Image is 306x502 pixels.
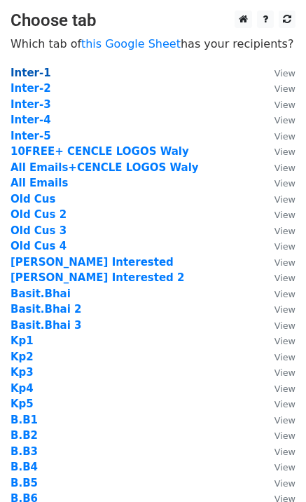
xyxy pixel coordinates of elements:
small: View [274,131,295,142]
a: View [260,208,295,221]
strong: Old Cus 3 [11,224,67,237]
small: View [274,384,295,394]
a: Inter-1 [11,67,51,79]
small: View [274,320,295,331]
small: View [274,336,295,346]
a: View [260,114,295,126]
small: View [274,115,295,125]
a: Kp3 [11,366,34,379]
a: View [260,351,295,363]
small: View [274,367,295,378]
small: View [274,415,295,426]
a: View [260,240,295,252]
small: View [274,430,295,441]
a: View [260,130,295,142]
a: View [260,398,295,410]
iframe: Chat Widget [236,435,306,502]
a: View [260,224,295,237]
a: B.B4 [11,461,38,473]
p: Which tab of has your recipients? [11,36,295,51]
small: View [274,100,295,110]
a: View [260,414,295,426]
small: View [274,257,295,268]
a: View [260,177,295,189]
small: View [274,163,295,173]
a: Old Cus 2 [11,208,67,221]
a: View [260,145,295,158]
a: Kp1 [11,334,34,347]
h3: Choose tab [11,11,295,31]
a: Basit.Bhai 3 [11,319,82,332]
small: View [274,241,295,252]
a: B.B3 [11,445,38,458]
a: Kp2 [11,351,34,363]
a: Inter-2 [11,82,51,95]
a: Old Cus [11,193,55,205]
small: View [274,68,295,79]
small: View [274,273,295,283]
a: View [260,98,295,111]
a: [PERSON_NAME] Interested [11,256,174,269]
a: View [260,287,295,300]
a: Old Cus 4 [11,240,67,252]
small: View [274,352,295,362]
small: View [274,226,295,236]
a: View [260,382,295,395]
small: View [274,399,295,409]
small: View [274,147,295,157]
a: View [260,271,295,284]
a: Kp4 [11,382,34,395]
a: All Emails [11,177,68,189]
a: View [260,429,295,442]
a: Kp5 [11,398,34,410]
a: All Emails+CENCLE LOGOS Waly [11,161,199,174]
a: [PERSON_NAME] Interested 2 [11,271,185,284]
a: View [260,334,295,347]
a: B.B2 [11,429,38,442]
small: View [274,210,295,220]
small: View [274,289,295,299]
a: View [260,319,295,332]
a: View [260,82,295,95]
small: View [274,194,295,205]
a: Basit.Bhai 2 [11,303,82,316]
a: Inter-3 [11,98,51,111]
a: View [260,67,295,79]
a: Inter-5 [11,130,51,142]
a: Basit.Bhai [11,287,71,300]
a: B.B5 [11,477,38,489]
a: Inter-4 [11,114,51,126]
a: this Google Sheet [81,37,181,50]
a: View [260,303,295,316]
a: View [260,256,295,269]
small: View [274,83,295,94]
a: B.B1 [11,414,38,426]
a: View [260,161,295,174]
a: 10FREE+ CENCLE LOGOS Waly [11,145,189,158]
